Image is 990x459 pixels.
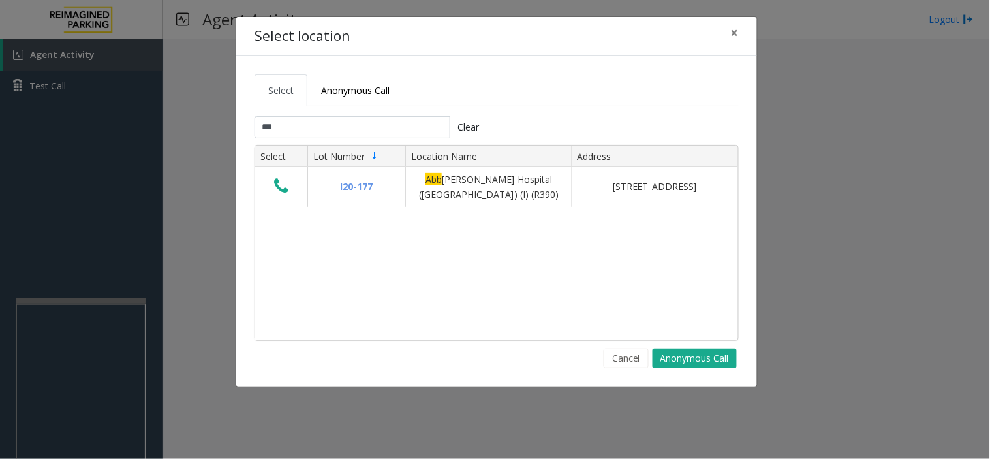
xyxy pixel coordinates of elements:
div: I20-177 [316,180,397,194]
h4: Select location [255,26,350,47]
span: Sortable [369,151,380,161]
button: Anonymous Call [653,349,737,368]
div: Data table [255,146,738,340]
ul: Tabs [255,74,739,106]
button: Clear [450,116,487,138]
button: Cancel [604,349,649,368]
span: Lot Number [313,150,365,163]
div: [STREET_ADDRESS] [580,180,730,194]
button: Close [722,17,748,49]
span: Address [578,150,611,163]
span: Select [268,84,294,97]
span: Anonymous Call [321,84,390,97]
div: [PERSON_NAME] Hospital ([GEOGRAPHIC_DATA]) (I) (R390) [414,172,564,202]
span: × [731,24,739,42]
span: Abb [425,173,442,185]
th: Select [255,146,307,168]
span: Location Name [411,150,477,163]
